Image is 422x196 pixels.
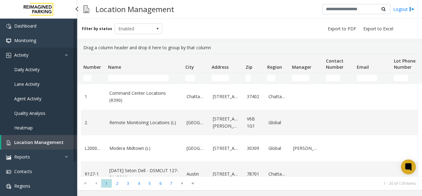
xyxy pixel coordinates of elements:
[394,58,416,70] span: Lot Phone Number
[189,181,197,186] span: Go to the last page
[268,119,286,126] a: Global
[268,171,286,177] a: Chattanooga
[14,67,40,72] span: Daily Activity
[109,167,179,181] a: [DATE] Seton Dell - DSMCUT 127-51 (R390)
[188,179,198,188] span: Go to the last page
[268,145,286,152] a: Global
[6,184,11,189] img: 'icon'
[293,145,320,152] a: [PERSON_NAME]
[77,54,422,176] div: Data table
[247,115,261,129] a: V6B 1G1
[243,72,265,84] td: Zip Filter
[112,179,123,188] span: Page 2
[202,181,416,186] kendo-pager-info: 1 - 20 of 129 items
[109,90,179,104] a: Command Center Locations (R390)
[213,171,239,177] a: [STREET_ADDRESS]
[292,64,311,70] span: Manager
[14,154,30,160] span: Reports
[361,24,396,33] button: Export to Excel
[6,155,11,160] img: 'icon'
[82,26,112,32] label: Filter by status
[6,169,11,174] img: 'icon'
[268,93,286,100] a: Chattanooga
[85,171,102,177] a: R127-1
[108,75,169,81] input: Name Filter
[185,75,195,81] input: City Filter
[83,64,101,70] span: Number
[289,72,323,84] td: Manager Filter
[14,23,36,29] span: Dashboard
[109,119,179,126] a: Remote Monitoring Locations (L)
[101,179,112,188] span: Page 1
[246,75,251,81] input: Zip Filter
[92,2,177,17] h3: Location Management
[212,75,229,81] input: Address Filter
[83,75,91,81] input: Number Filter
[265,72,289,84] td: Region Filter
[14,37,36,43] span: Monitoring
[81,42,418,54] div: Drag a column header and drop it here to group by that column
[178,181,186,186] span: Go to the next page
[409,6,414,12] img: logout
[83,2,89,17] img: pageIcon
[106,72,183,84] td: Name Filter
[166,179,177,188] span: Page 7
[357,64,369,70] span: Email
[14,183,30,189] span: Regions
[326,75,340,81] input: Contact Number Filter
[187,119,205,126] a: [GEOGRAPHIC_DATA]
[363,26,393,32] span: Export to Excel
[267,75,275,81] input: Region Filter
[326,58,344,70] span: Contact Number
[109,145,179,152] a: Modera Midtown (L)
[85,145,102,152] a: L20000500
[187,171,205,177] a: Austin
[328,26,356,32] span: Export to PDF
[187,145,205,152] a: [GEOGRAPHIC_DATA]
[323,72,354,84] td: Contact Number Filter
[155,179,166,188] span: Page 6
[354,72,391,84] td: Email Filter
[292,75,309,81] input: Manager Filter
[14,81,40,87] span: Lane Activity
[247,93,261,100] a: 37402
[183,72,209,84] td: City Filter
[14,52,28,58] span: Activity
[267,64,282,70] span: Region
[14,168,32,174] span: Contacts
[14,110,45,116] span: Quality Analysis
[115,24,153,34] span: Enabled
[108,64,121,70] span: Name
[213,93,239,100] a: [STREET_ADDRESS]
[6,24,11,29] img: 'icon'
[209,72,243,84] td: Address Filter
[123,179,133,188] span: Page 3
[85,119,102,126] a: 2
[213,115,239,129] a: [STREET_ADDRESS][PERSON_NAME]
[247,145,261,152] a: 30309
[81,72,106,84] td: Number Filter
[247,171,261,177] a: 78701
[185,64,194,70] span: City
[85,93,102,100] a: 1
[6,53,11,58] img: 'icon'
[14,96,41,102] span: Agent Activity
[133,179,144,188] span: Page 4
[187,93,205,100] a: Chattanooga
[393,6,414,12] a: Logout
[177,179,188,188] span: Go to the next page
[325,24,359,33] button: Export to PDF
[14,139,64,145] span: Location Management
[1,135,77,150] a: Location Management
[212,64,229,70] span: Address
[144,179,155,188] span: Page 5
[6,140,11,145] img: 'icon'
[357,75,377,81] input: Email Filter
[6,38,11,43] img: 'icon'
[213,145,239,152] a: [STREET_ADDRESS]
[246,64,252,70] span: Zip
[14,125,33,131] span: Heatmap
[394,75,408,81] input: Lot Phone Number Filter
